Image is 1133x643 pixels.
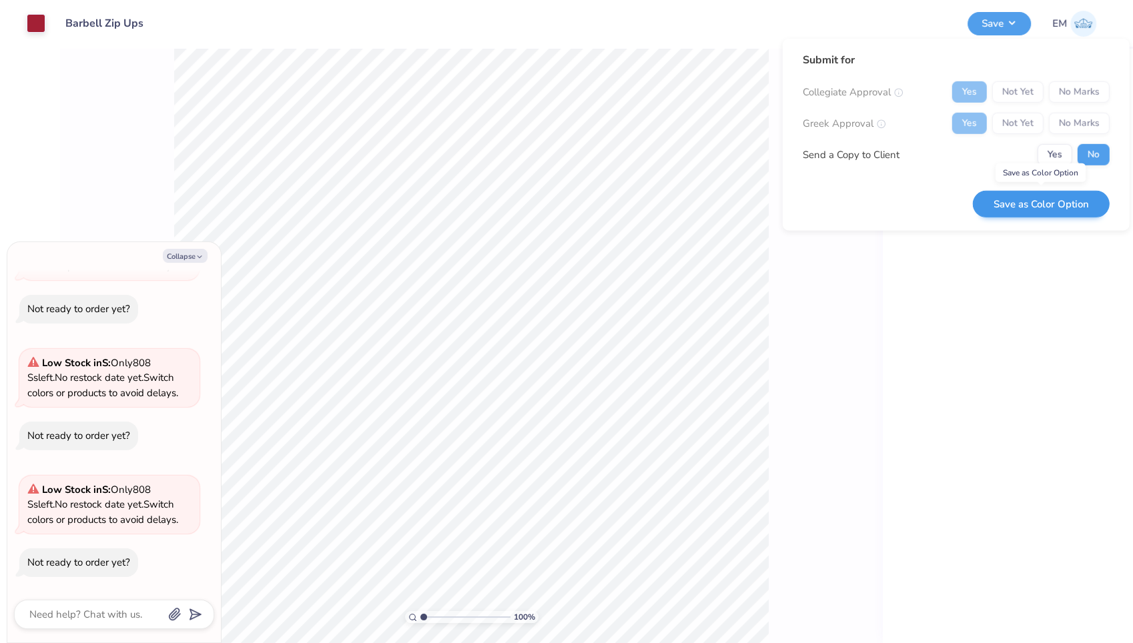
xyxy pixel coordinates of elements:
[27,429,130,442] div: Not ready to order yet?
[514,611,535,623] span: 100 %
[1078,144,1110,165] button: No
[1052,11,1096,37] a: EM
[27,302,130,315] div: Not ready to order yet?
[996,163,1086,182] div: Save as Color Option
[55,498,143,511] span: No restock date yet.
[55,10,153,37] input: Untitled Design
[803,52,1110,68] div: Submit for
[1070,11,1096,37] img: Erin Mickan
[968,12,1031,35] button: Save
[27,356,178,400] span: Only 808 Ss left. Switch colors or products to avoid delays.
[27,556,130,569] div: Not ready to order yet?
[803,147,899,163] div: Send a Copy to Client
[163,249,208,263] button: Collapse
[973,190,1110,217] button: Save as Color Option
[1052,16,1067,31] span: EM
[42,356,111,370] strong: Low Stock in S :
[27,229,178,273] span: Only 808 Ss left. Switch colors or products to avoid delays.
[42,483,111,496] strong: Low Stock in S :
[55,371,143,384] span: No restock date yet.
[27,483,178,526] span: Only 808 Ss left. Switch colors or products to avoid delays.
[1038,144,1072,165] button: Yes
